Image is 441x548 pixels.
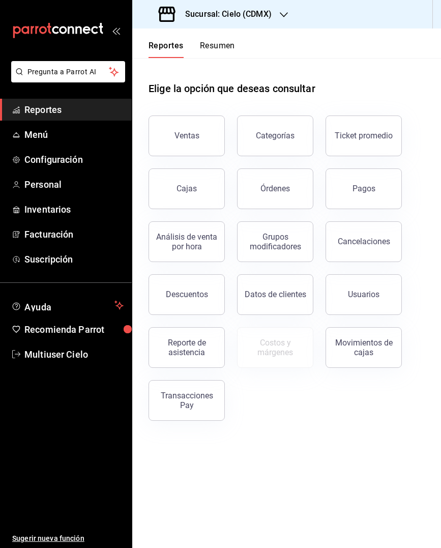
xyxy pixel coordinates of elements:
a: Pregunta a Parrot AI [7,74,125,84]
span: Menú [24,128,124,141]
button: Pagos [326,168,402,209]
button: Ventas [149,116,225,156]
button: Grupos modificadores [237,221,313,262]
button: Reportes [149,41,184,58]
div: Categorías [256,131,295,140]
button: Análisis de venta por hora [149,221,225,262]
div: Usuarios [348,290,379,299]
button: Contrata inventarios para ver este reporte [237,327,313,368]
button: Reporte de asistencia [149,327,225,368]
button: Usuarios [326,274,402,315]
div: Movimientos de cajas [332,338,395,357]
div: navigation tabs [149,41,235,58]
span: Pregunta a Parrot AI [27,67,109,77]
button: Cajas [149,168,225,209]
div: Análisis de venta por hora [155,232,218,251]
button: Datos de clientes [237,274,313,315]
span: Personal [24,178,124,191]
button: Órdenes [237,168,313,209]
div: Transacciones Pay [155,391,218,410]
span: Suscripción [24,252,124,266]
div: Pagos [352,184,375,193]
span: Reportes [24,103,124,117]
span: Ayuda [24,299,110,311]
button: Cancelaciones [326,221,402,262]
button: Transacciones Pay [149,380,225,421]
button: Movimientos de cajas [326,327,402,368]
div: Cajas [177,184,197,193]
button: Ticket promedio [326,116,402,156]
div: Datos de clientes [245,290,306,299]
div: Descuentos [166,290,208,299]
div: Cancelaciones [338,237,390,246]
div: Costos y márgenes [244,338,307,357]
h3: Sucursal: Cielo (CDMX) [177,8,272,20]
div: Reporte de asistencia [155,338,218,357]
span: Recomienda Parrot [24,323,124,336]
span: Facturación [24,227,124,241]
div: Ticket promedio [335,131,393,140]
button: Categorías [237,116,313,156]
span: Inventarios [24,203,124,216]
button: Pregunta a Parrot AI [11,61,125,82]
button: open_drawer_menu [112,26,120,35]
div: Ventas [174,131,199,140]
span: Configuración [24,153,124,166]
div: Grupos modificadores [244,232,307,251]
button: Resumen [200,41,235,58]
span: Multiuser Cielo [24,348,124,361]
span: Sugerir nueva función [12,533,124,544]
button: Descuentos [149,274,225,315]
h1: Elige la opción que deseas consultar [149,81,315,96]
div: Órdenes [260,184,290,193]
